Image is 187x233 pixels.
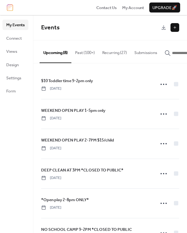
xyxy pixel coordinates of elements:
[152,5,177,11] span: Upgrade 🚀
[71,40,98,62] button: Past (100+)
[149,2,180,12] button: Upgrade🚀
[41,77,93,84] a: $10 Toddler time 9-2pm only
[96,4,117,11] a: Contact Us
[2,33,28,43] a: Connect
[41,226,132,233] a: NO SCHOOL CAMP 9-2PM *CLOSED TO PUBLIC
[41,196,89,203] a: *Open play 2-8pm ONLY*
[41,107,105,114] a: WEEKEND OPEN PLAY 1-5pm only
[41,116,61,121] span: [DATE]
[6,62,19,68] span: Design
[2,20,28,30] a: My Events
[41,78,93,84] span: $10 Toddler time 9-2pm only
[41,226,132,233] span: NO SCHOOL CAMP 9-2PM *CLOSED TO PUBLIC
[41,137,114,144] a: WEEKEND OPEN PLAY 2-7PM $15/child
[41,146,61,151] span: [DATE]
[41,107,105,114] span: WEEKEND OPEN PLAY 1-5pm only
[6,88,16,94] span: Form
[41,167,123,174] a: DEEP CLEAN AT 3PM *CLOSED TO PUBLIC*
[41,86,61,92] span: [DATE]
[6,48,17,55] span: Views
[41,205,61,211] span: [DATE]
[41,22,60,33] span: Events
[2,73,28,83] a: Settings
[98,40,131,62] button: Recurring (27)
[131,40,161,62] button: Submissions
[2,60,28,70] a: Design
[7,4,13,11] img: logo
[122,4,144,11] a: My Account
[2,86,28,96] a: Form
[6,75,21,81] span: Settings
[96,5,117,11] span: Contact Us
[2,46,28,56] a: Views
[6,22,25,28] span: My Events
[40,40,71,63] button: Upcoming (8)
[122,5,144,11] span: My Account
[41,175,61,181] span: [DATE]
[6,35,22,42] span: Connect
